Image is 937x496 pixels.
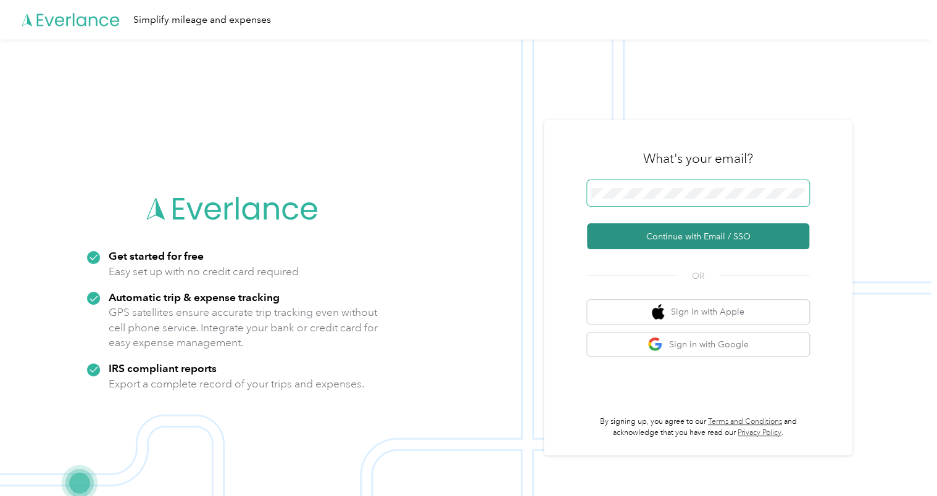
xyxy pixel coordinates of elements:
button: google logoSign in with Google [587,333,809,357]
button: Continue with Email / SSO [587,223,809,249]
strong: IRS compliant reports [109,362,217,374]
a: Privacy Policy [738,428,781,437]
p: Export a complete record of your trips and expenses. [109,376,364,392]
img: google logo [648,337,663,352]
p: Easy set up with no credit card required [109,264,299,279]
strong: Get started for free [109,249,204,262]
button: apple logoSign in with Apple [587,300,809,324]
strong: Automatic trip & expense tracking [109,291,280,304]
span: OR [677,270,720,283]
div: Simplify mileage and expenses [133,12,271,28]
img: apple logo [652,304,664,320]
p: By signing up, you agree to our and acknowledge that you have read our . [587,416,809,438]
a: Terms and Conditions [708,417,782,426]
p: GPS satellites ensure accurate trip tracking even without cell phone service. Integrate your bank... [109,305,378,350]
h3: What's your email? [643,150,753,167]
